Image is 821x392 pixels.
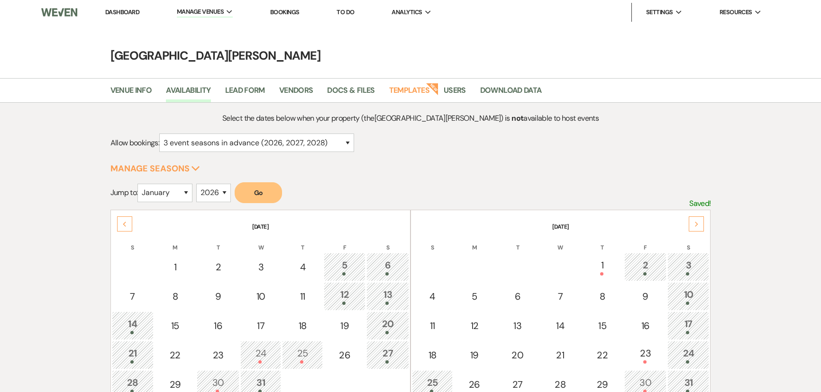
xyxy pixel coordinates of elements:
span: Analytics [392,8,422,17]
div: 3 [673,258,704,276]
a: Venue Info [110,84,152,102]
th: S [112,232,154,252]
a: To Do [337,8,354,16]
div: 23 [629,346,662,364]
div: 27 [502,377,534,392]
th: M [454,232,495,252]
div: 29 [160,377,191,392]
div: 14 [117,317,148,334]
th: W [240,232,281,252]
div: 16 [629,319,662,333]
div: 9 [202,289,234,303]
div: 27 [372,346,404,364]
div: 8 [160,289,191,303]
a: Templates [389,84,429,102]
div: 9 [629,289,662,303]
div: 12 [329,287,360,305]
div: 29 [587,377,618,392]
th: S [667,232,709,252]
div: 2 [629,258,662,276]
a: Download Data [480,84,542,102]
button: Go [235,182,282,203]
span: Jump to: [110,187,138,197]
div: 7 [545,289,575,303]
a: Bookings [270,8,300,16]
div: 4 [287,260,318,274]
div: 26 [329,348,360,362]
div: 10 [673,287,704,305]
div: 20 [372,317,404,334]
p: Saved! [689,197,711,210]
a: Users [444,84,466,102]
div: 15 [587,319,618,333]
a: Dashboard [105,8,139,16]
div: 16 [202,319,234,333]
div: 12 [459,319,490,333]
div: 17 [673,317,704,334]
div: 28 [545,377,575,392]
div: 24 [246,346,276,364]
div: 5 [329,258,360,276]
div: 19 [459,348,490,362]
th: T [197,232,239,252]
th: T [582,232,623,252]
div: 22 [587,348,618,362]
th: S [366,232,409,252]
strong: not [511,113,523,123]
div: 11 [287,289,318,303]
img: Weven Logo [41,2,77,22]
div: 24 [673,346,704,364]
div: 22 [160,348,191,362]
span: Resources [720,8,752,17]
a: Docs & Files [327,84,374,102]
span: Settings [646,8,673,17]
div: 10 [246,289,276,303]
div: 17 [246,319,276,333]
div: 1 [160,260,191,274]
th: F [324,232,365,252]
div: 5 [459,289,490,303]
th: T [496,232,539,252]
div: 13 [372,287,404,305]
div: 1 [587,258,618,276]
th: [DATE] [112,211,409,231]
div: 13 [502,319,534,333]
div: 7 [117,289,148,303]
div: 23 [202,348,234,362]
th: F [624,232,667,252]
th: S [412,232,453,252]
div: 15 [160,319,191,333]
div: 6 [502,289,534,303]
span: Allow bookings: [110,138,159,148]
div: 21 [117,346,148,364]
a: Vendors [279,84,313,102]
th: W [540,232,581,252]
div: 8 [587,289,618,303]
div: 20 [502,348,534,362]
div: 2 [202,260,234,274]
div: 3 [246,260,276,274]
div: 6 [372,258,404,276]
div: 25 [287,346,318,364]
button: Manage Seasons [110,164,200,173]
div: 21 [545,348,575,362]
th: M [155,232,196,252]
a: Lead Form [225,84,265,102]
strong: New [426,82,439,95]
div: 14 [545,319,575,333]
a: Availability [166,84,210,102]
h4: [GEOGRAPHIC_DATA][PERSON_NAME] [69,47,752,64]
div: 18 [417,348,447,362]
span: Manage Venues [177,7,224,17]
div: 11 [417,319,447,333]
div: 26 [459,377,490,392]
div: 19 [329,319,360,333]
p: Select the dates below when your property (the [GEOGRAPHIC_DATA][PERSON_NAME] ) is available to h... [185,112,636,125]
th: T [282,232,323,252]
div: 4 [417,289,447,303]
th: [DATE] [412,211,709,231]
div: 18 [287,319,318,333]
